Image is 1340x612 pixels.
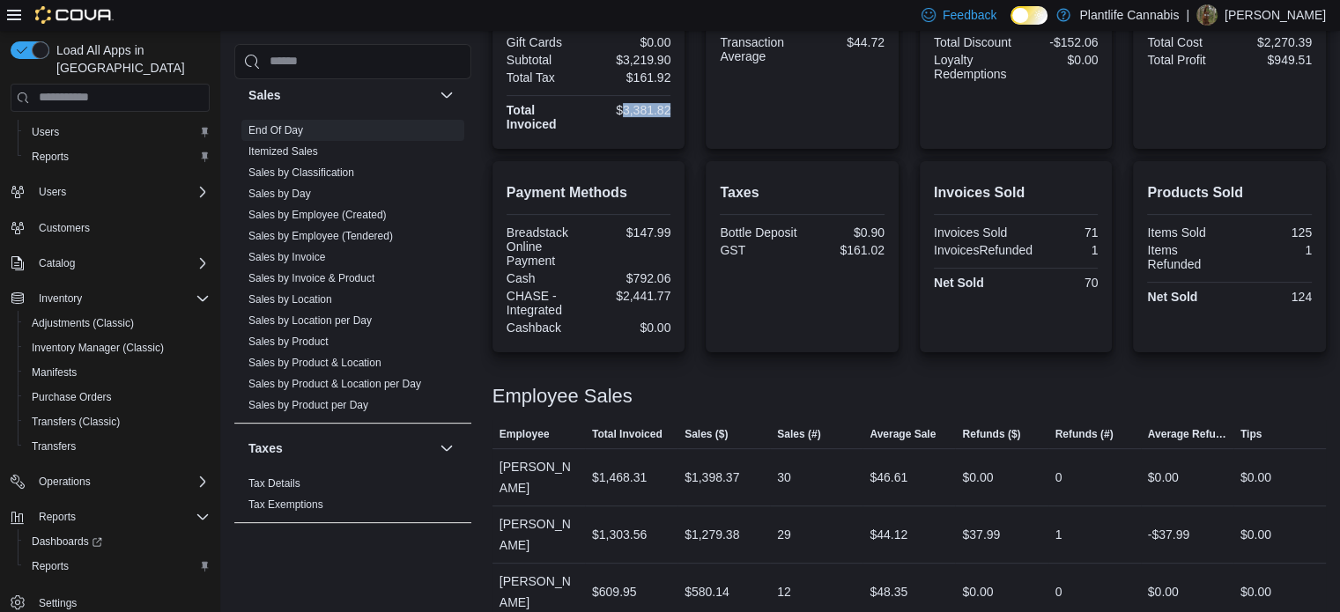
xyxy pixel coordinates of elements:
[32,559,69,573] span: Reports
[1240,467,1271,488] div: $0.00
[777,524,791,545] div: 29
[248,378,421,390] a: Sales by Product & Location per Day
[507,271,585,285] div: Cash
[25,556,210,577] span: Reports
[25,531,210,552] span: Dashboards
[1148,524,1189,545] div: -$37.99
[720,35,798,63] div: Transaction Average
[1233,35,1312,49] div: $2,270.39
[1147,53,1225,67] div: Total Profit
[1019,276,1098,290] div: 70
[32,217,210,239] span: Customers
[32,365,77,380] span: Manifests
[492,386,633,407] h3: Employee Sales
[32,471,210,492] span: Operations
[592,103,670,117] div: $3,381.82
[1055,581,1062,602] div: 0
[248,251,325,263] a: Sales by Invoice
[248,124,303,136] a: End Of Day
[436,438,457,459] button: Taxes
[32,506,83,527] button: Reports
[592,467,647,488] div: $1,468.31
[962,581,993,602] div: $0.00
[870,427,936,441] span: Average Sale
[507,35,585,49] div: Gift Cards
[1019,225,1098,240] div: 71
[592,289,670,303] div: $2,441.77
[248,272,374,284] a: Sales by Invoice & Product
[1233,225,1312,240] div: 125
[25,387,119,408] a: Purchase Orders
[4,286,217,311] button: Inventory
[4,251,217,276] button: Catalog
[1079,4,1179,26] p: Plantlife Cannabis
[18,434,217,459] button: Transfers
[248,439,283,457] h3: Taxes
[1233,53,1312,67] div: $949.51
[248,399,368,411] a: Sales by Product per Day
[4,180,217,204] button: Users
[25,122,66,143] a: Users
[1240,524,1271,545] div: $0.00
[1019,53,1098,67] div: $0.00
[934,182,1099,203] h2: Invoices Sold
[4,505,217,529] button: Reports
[248,271,374,285] span: Sales by Invoice & Product
[18,409,217,434] button: Transfers (Classic)
[248,498,323,511] a: Tax Exemptions
[1055,524,1062,545] div: 1
[18,335,217,360] button: Inventory Manager (Classic)
[248,144,318,159] span: Itemized Sales
[962,467,993,488] div: $0.00
[720,225,798,240] div: Bottle Deposit
[39,256,75,270] span: Catalog
[1196,4,1218,26] div: Kearan Fenton
[248,398,368,412] span: Sales by Product per Day
[25,122,210,143] span: Users
[25,362,210,383] span: Manifests
[592,225,670,240] div: $147.99
[943,6,996,24] span: Feedback
[49,41,210,77] span: Load All Apps in [GEOGRAPHIC_DATA]
[507,53,585,67] div: Subtotal
[25,531,109,552] a: Dashboards
[934,243,1033,257] div: InvoicesRefunded
[1055,467,1062,488] div: 0
[39,221,90,235] span: Customers
[592,524,647,545] div: $1,303.56
[248,335,329,349] span: Sales by Product
[592,321,670,335] div: $0.00
[32,253,210,274] span: Catalog
[18,144,217,169] button: Reports
[248,187,311,201] span: Sales by Day
[685,524,739,545] div: $1,279.38
[1148,427,1226,441] span: Average Refund
[248,230,393,242] a: Sales by Employee (Tendered)
[18,311,217,335] button: Adjustments (Classic)
[39,291,82,306] span: Inventory
[934,53,1012,81] div: Loyalty Redemptions
[32,288,210,309] span: Inventory
[592,271,670,285] div: $792.06
[248,477,300,490] a: Tax Details
[25,411,127,432] a: Transfers (Classic)
[248,356,381,370] span: Sales by Product & Location
[25,436,210,457] span: Transfers
[32,439,76,453] span: Transfers
[962,524,1000,545] div: $37.99
[248,229,393,243] span: Sales by Employee (Tendered)
[32,218,97,239] a: Customers
[25,556,76,577] a: Reports
[685,467,739,488] div: $1,398.37
[248,123,303,137] span: End Of Day
[18,360,217,385] button: Manifests
[507,289,585,317] div: CHASE - Integrated
[32,181,73,203] button: Users
[32,288,89,309] button: Inventory
[1019,35,1098,49] div: -$152.06
[248,145,318,158] a: Itemized Sales
[507,225,585,268] div: Breadstack Online Payment
[32,390,112,404] span: Purchase Orders
[32,150,69,164] span: Reports
[592,53,670,67] div: $3,219.90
